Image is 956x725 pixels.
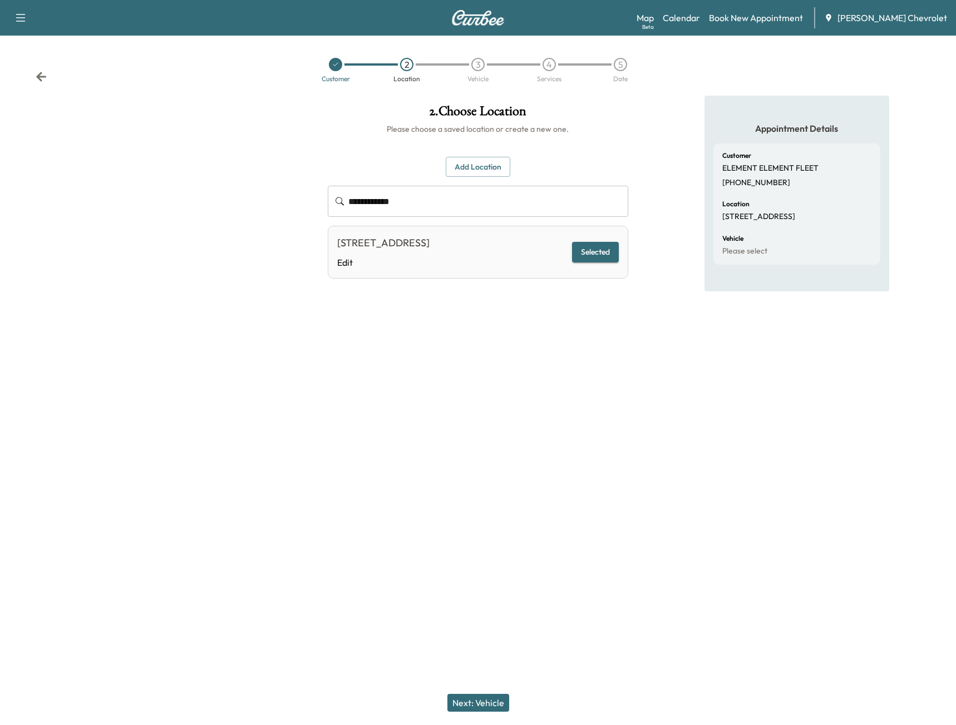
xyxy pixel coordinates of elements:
[613,76,628,82] div: Date
[713,122,880,135] h5: Appointment Details
[467,76,489,82] div: Vehicle
[337,235,430,251] div: [STREET_ADDRESS]
[400,58,413,71] div: 2
[471,58,485,71] div: 3
[722,235,743,242] h6: Vehicle
[322,76,350,82] div: Customer
[337,256,430,269] a: Edit
[328,123,629,135] h6: Please choose a saved location or create a new one.
[722,201,750,207] h6: Location
[36,71,47,82] div: Back
[722,163,819,173] p: ELEMENT ELEMENT FLEET
[637,11,654,24] a: MapBeta
[663,11,700,24] a: Calendar
[722,212,795,222] p: [STREET_ADDRESS]
[709,11,803,24] a: Book New Appointment
[722,152,751,159] h6: Customer
[447,694,509,712] button: Next: Vehicle
[446,157,510,177] button: Add Location
[328,105,629,123] h1: 2 . Choose Location
[642,23,654,31] div: Beta
[393,76,420,82] div: Location
[837,11,947,24] span: [PERSON_NAME] Chevrolet
[537,76,561,82] div: Services
[722,246,767,256] p: Please select
[614,58,627,71] div: 5
[722,178,790,188] p: [PHONE_NUMBER]
[572,242,619,262] button: Selected
[451,10,505,26] img: Curbee Logo
[543,58,556,71] div: 4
